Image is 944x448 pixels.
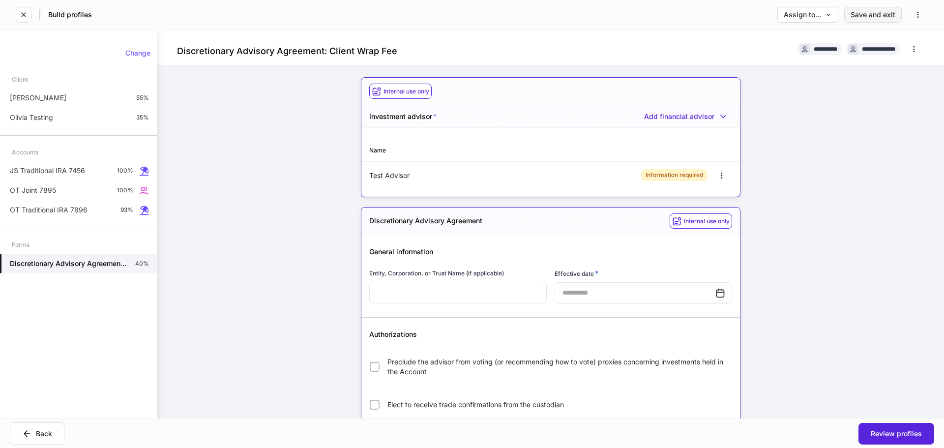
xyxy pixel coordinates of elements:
[858,423,934,445] button: Review profiles
[136,114,149,121] p: 35%
[555,269,598,278] h6: Effective date
[369,216,482,226] h5: Discretionary Advisory Agreement
[10,422,64,445] button: Back
[10,113,53,122] p: Olivia Testing
[369,269,504,278] h6: Entity, Corporation, or Trust Name (if applicable)
[22,429,52,439] div: Back
[646,170,703,179] div: Information required
[369,171,551,180] div: Test Advisor
[684,216,730,226] h6: Internal use only
[10,185,56,195] p: OT Joint 7895
[784,11,832,18] div: Assign to...
[383,87,429,96] h6: Internal use only
[135,260,149,268] p: 40%
[119,45,157,61] button: Change
[117,167,133,175] p: 100%
[369,329,732,339] h5: Authorizations
[10,166,85,176] p: JS Traditional IRA 7456
[48,10,92,20] h5: Build profiles
[125,50,150,57] div: Change
[844,7,902,23] button: Save and exit
[369,146,551,155] div: Name
[12,236,29,253] div: Forms
[12,144,38,161] div: Accounts
[387,357,727,377] span: Preclude the advisor from voting (or recommending how to vote) proxies concerning investments hel...
[644,112,732,121] button: Add financial advisor
[10,93,66,103] p: [PERSON_NAME]
[10,259,127,269] h5: Discretionary Advisory Agreement: Client Wrap Fee
[120,206,133,214] p: 93%
[117,186,133,194] p: 100%
[871,430,922,437] div: Review profiles
[136,94,149,102] p: 55%
[12,71,28,88] div: Client
[369,112,437,121] h5: Investment advisor
[387,400,564,410] span: Elect to receive trade confirmations from the custodian
[10,205,88,215] p: OT Traditional IRA 7896
[177,45,397,57] h4: Discretionary Advisory Agreement: Client Wrap Fee
[851,11,895,18] div: Save and exit
[777,7,838,23] button: Assign to...
[369,247,732,257] h5: General information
